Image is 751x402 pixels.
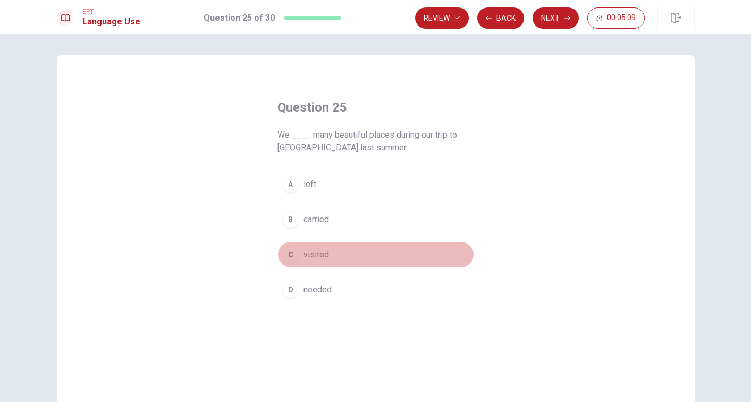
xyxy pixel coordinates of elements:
[415,7,469,29] button: Review
[587,7,645,29] button: 00:05:09
[303,213,329,226] span: carried
[277,206,474,233] button: Bcarried
[303,283,332,296] span: needed
[282,281,299,298] div: D
[303,248,329,261] span: visited
[277,241,474,268] button: Cvisited
[303,178,316,191] span: left
[282,246,299,263] div: C
[282,176,299,193] div: A
[204,12,275,24] h1: Question 25 of 30
[533,7,579,29] button: Next
[282,211,299,228] div: B
[82,15,140,28] h1: Language Use
[477,7,524,29] button: Back
[607,14,636,22] span: 00:05:09
[277,277,474,303] button: Dneeded
[277,171,474,198] button: Aleft
[277,129,474,154] span: We ____ many beautiful places during our trip to [GEOGRAPHIC_DATA] last summer.
[82,8,140,15] span: EPT
[277,99,474,116] h4: Question 25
